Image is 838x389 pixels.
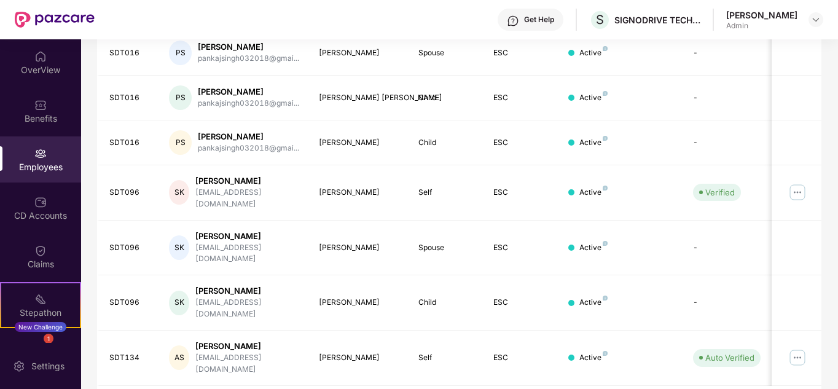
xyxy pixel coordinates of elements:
div: [PERSON_NAME] [195,340,299,352]
div: Self [418,187,474,198]
div: [EMAIL_ADDRESS][DOMAIN_NAME] [195,297,299,320]
td: - [683,221,770,276]
div: [PERSON_NAME] [198,41,299,53]
td: - [683,275,770,331]
div: pankajsingh032018@gmai... [198,98,299,109]
div: ESC [493,297,549,308]
div: AS [169,345,189,370]
img: svg+xml;base64,PHN2ZyBpZD0iRHJvcGRvd24tMzJ4MzIiIHhtbG5zPSJodHRwOi8vd3d3LnczLm9yZy8yMDAwL3N2ZyIgd2... [811,15,821,25]
div: [PERSON_NAME] [319,47,399,59]
div: Active [579,47,608,59]
div: Active [579,92,608,104]
div: Active [579,242,608,254]
img: svg+xml;base64,PHN2ZyBpZD0iSG9tZSIgeG1sbnM9Imh0dHA6Ly93d3cudzMub3JnLzIwMDAvc3ZnIiB3aWR0aD0iMjAiIG... [34,50,47,63]
img: svg+xml;base64,PHN2ZyB4bWxucz0iaHR0cDovL3d3dy53My5vcmcvMjAwMC9zdmciIHdpZHRoPSI4IiBoZWlnaHQ9IjgiIH... [603,186,608,191]
img: svg+xml;base64,PHN2ZyB4bWxucz0iaHR0cDovL3d3dy53My5vcmcvMjAwMC9zdmciIHdpZHRoPSI4IiBoZWlnaHQ9IjgiIH... [603,46,608,51]
td: - [683,31,770,76]
img: svg+xml;base64,PHN2ZyBpZD0iRW5kb3JzZW1lbnRzIiB4bWxucz0iaHR0cDovL3d3dy53My5vcmcvMjAwMC9zdmciIHdpZH... [34,342,47,354]
div: Spouse [418,242,474,254]
td: - [683,76,770,120]
img: svg+xml;base64,PHN2ZyBpZD0iQ0RfQWNjb3VudHMiIGRhdGEtbmFtZT0iQ0QgQWNjb3VudHMiIHhtbG5zPSJodHRwOi8vd3... [34,196,47,208]
div: [PERSON_NAME] [726,9,797,21]
div: Active [579,187,608,198]
div: SDT016 [109,47,150,59]
div: Verified [705,186,735,198]
div: Stepathon [1,307,80,319]
div: [PERSON_NAME] [319,242,399,254]
div: Child [418,137,474,149]
div: ESC [493,137,549,149]
div: PS [169,85,192,110]
div: SK [169,235,189,260]
span: S [596,12,604,27]
div: [PERSON_NAME] [319,297,399,308]
img: svg+xml;base64,PHN2ZyBpZD0iU2V0dGluZy0yMHgyMCIgeG1sbnM9Imh0dHA6Ly93d3cudzMub3JnLzIwMDAvc3ZnIiB3aW... [13,360,25,372]
div: ESC [493,47,549,59]
div: Admin [726,21,797,31]
div: ESC [493,187,549,198]
div: Self [418,352,474,364]
div: SDT016 [109,92,150,104]
div: [PERSON_NAME] [PERSON_NAME] [319,92,399,104]
div: SDT096 [109,297,150,308]
div: [PERSON_NAME] [319,352,399,364]
div: pankajsingh032018@gmai... [198,53,299,65]
div: SIGNODRIVE TECHNOLOGIES PRIVATE LIMITED [614,14,700,26]
div: PS [169,130,192,155]
div: [EMAIL_ADDRESS][DOMAIN_NAME] [195,187,299,210]
div: Settings [28,360,68,372]
div: Spouse [418,47,474,59]
div: 1 [44,334,53,344]
div: ESC [493,242,549,254]
div: Active [579,297,608,308]
img: manageButton [788,348,807,367]
img: svg+xml;base64,PHN2ZyBpZD0iSGVscC0zMngzMiIgeG1sbnM9Imh0dHA6Ly93d3cudzMub3JnLzIwMDAvc3ZnIiB3aWR0aD... [507,15,519,27]
img: svg+xml;base64,PHN2ZyBpZD0iQmVuZWZpdHMiIHhtbG5zPSJodHRwOi8vd3d3LnczLm9yZy8yMDAwL3N2ZyIgd2lkdGg9Ij... [34,99,47,111]
img: manageButton [788,183,807,202]
img: svg+xml;base64,PHN2ZyBpZD0iQ2xhaW0iIHhtbG5zPSJodHRwOi8vd3d3LnczLm9yZy8yMDAwL3N2ZyIgd2lkdGg9IjIwIi... [34,245,47,257]
div: [PERSON_NAME] [195,230,299,242]
div: SK [169,180,189,205]
div: SDT096 [109,187,150,198]
div: ESC [493,92,549,104]
img: svg+xml;base64,PHN2ZyB4bWxucz0iaHR0cDovL3d3dy53My5vcmcvMjAwMC9zdmciIHdpZHRoPSI4IiBoZWlnaHQ9IjgiIH... [603,241,608,246]
div: pankajsingh032018@gmai... [198,143,299,154]
img: svg+xml;base64,PHN2ZyB4bWxucz0iaHR0cDovL3d3dy53My5vcmcvMjAwMC9zdmciIHdpZHRoPSI4IiBoZWlnaHQ9IjgiIH... [603,136,608,141]
div: [EMAIL_ADDRESS][DOMAIN_NAME] [195,352,299,375]
div: [EMAIL_ADDRESS][DOMAIN_NAME] [195,242,299,265]
div: Get Help [524,15,554,25]
img: svg+xml;base64,PHN2ZyB4bWxucz0iaHR0cDovL3d3dy53My5vcmcvMjAwMC9zdmciIHdpZHRoPSIyMSIgaGVpZ2h0PSIyMC... [34,293,47,305]
div: SDT134 [109,352,150,364]
img: svg+xml;base64,PHN2ZyB4bWxucz0iaHR0cDovL3d3dy53My5vcmcvMjAwMC9zdmciIHdpZHRoPSI4IiBoZWlnaHQ9IjgiIH... [603,296,608,301]
div: Child [418,92,474,104]
img: svg+xml;base64,PHN2ZyBpZD0iRW1wbG95ZWVzIiB4bWxucz0iaHR0cDovL3d3dy53My5vcmcvMjAwMC9zdmciIHdpZHRoPS... [34,147,47,160]
div: PS [169,41,192,65]
img: svg+xml;base64,PHN2ZyB4bWxucz0iaHR0cDovL3d3dy53My5vcmcvMjAwMC9zdmciIHdpZHRoPSI4IiBoZWlnaHQ9IjgiIH... [603,91,608,96]
img: New Pazcare Logo [15,12,95,28]
img: svg+xml;base64,PHN2ZyB4bWxucz0iaHR0cDovL3d3dy53My5vcmcvMjAwMC9zdmciIHdpZHRoPSI4IiBoZWlnaHQ9IjgiIH... [603,351,608,356]
td: - [683,120,770,165]
div: New Challenge [15,322,66,332]
div: [PERSON_NAME] [198,86,299,98]
div: Auto Verified [705,352,754,364]
div: SDT016 [109,137,150,149]
div: [PERSON_NAME] [195,285,299,297]
div: Active [579,352,608,364]
div: ESC [493,352,549,364]
div: [PERSON_NAME] [319,137,399,149]
div: Active [579,137,608,149]
div: SK [169,291,189,315]
div: Child [418,297,474,308]
div: SDT096 [109,242,150,254]
div: [PERSON_NAME] [198,131,299,143]
div: [PERSON_NAME] [319,187,399,198]
div: [PERSON_NAME] [195,175,299,187]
